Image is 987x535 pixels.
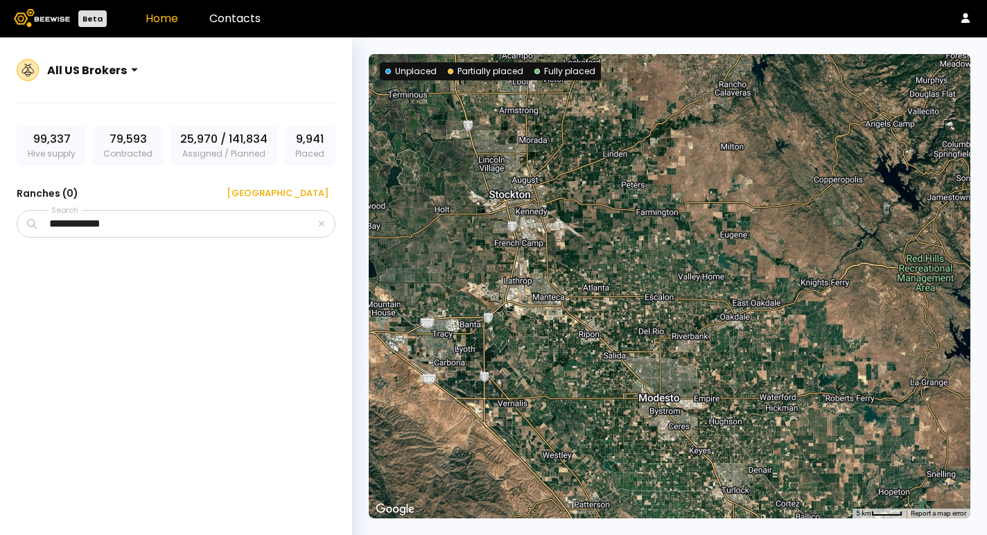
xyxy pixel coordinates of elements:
[47,62,127,79] div: All US Brokers
[372,500,418,518] a: Open this area in Google Maps (opens a new window)
[110,131,147,148] span: 79,593
[372,500,418,518] img: Google
[911,509,966,517] a: Report a map error
[217,186,329,200] div: [GEOGRAPHIC_DATA]
[169,125,279,166] div: Assigned / Planned
[209,10,261,26] a: Contacts
[852,509,907,518] button: Map Scale: 5 km per 41 pixels
[92,125,164,166] div: Contracted
[448,65,523,78] div: Partially placed
[180,131,268,148] span: 25,970 / 141,834
[296,131,324,148] span: 9,941
[33,131,71,148] span: 99,337
[17,125,87,166] div: Hive supply
[78,10,107,27] div: Beta
[17,184,78,203] h3: Ranches ( 0 )
[534,65,595,78] div: Fully placed
[14,9,70,27] img: Beewise logo
[385,65,437,78] div: Unplaced
[146,10,178,26] a: Home
[284,125,335,166] div: Placed
[856,509,871,517] span: 5 km
[210,182,335,204] button: [GEOGRAPHIC_DATA]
